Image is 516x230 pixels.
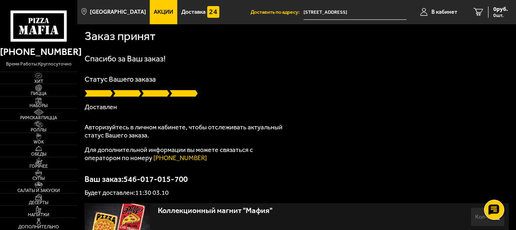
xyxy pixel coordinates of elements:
[431,9,457,15] span: В кабинет
[85,30,155,42] h1: Заказ принят
[85,104,509,110] p: Доставлен
[154,9,173,15] span: Акции
[85,123,287,139] p: Авторизуйтесь в личном кабинете, чтобы отслеживать актуальный статус Вашего заказа.
[251,10,304,15] span: Доставить по адресу:
[493,13,508,18] span: 0 шт.
[90,9,146,15] span: [GEOGRAPHIC_DATA]
[85,190,509,196] p: Будет доставлен: 11:30 03.10
[181,9,206,15] span: Доставка
[304,5,407,20] input: Ваш адрес доставки
[475,212,500,222] div: Кол-во:
[153,154,207,162] a: [PHONE_NUMBER]
[85,55,509,63] h1: Спасибо за Ваш заказ!
[85,146,287,162] p: Для дополнительной информации вы можете связаться с оператором по номеру
[207,6,219,18] img: 15daf4d41897b9f0e9f617042186c801.svg
[158,206,357,215] div: Коллекционный магнит "Мафия"
[493,6,508,12] span: 0 руб.
[85,175,509,183] p: Ваш заказ: 546-017-015-700
[85,76,509,83] p: Статус Вашего заказа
